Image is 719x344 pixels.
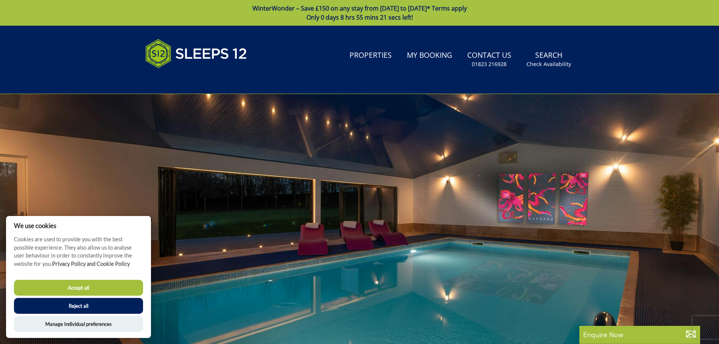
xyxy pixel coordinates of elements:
a: Privacy Policy and Cookie Policy [52,261,130,267]
button: Manage Individual preferences [14,316,143,332]
img: Sleeps 12 [145,35,247,73]
small: 01823 216928 [472,60,507,68]
h2: We use cookies [6,222,151,229]
iframe: Customer reviews powered by Trustpilot [142,77,221,83]
a: My Booking [404,47,455,64]
a: Contact Us01823 216928 [464,47,514,72]
button: Accept all [14,280,143,296]
button: Reject all [14,298,143,314]
p: Cookies are used to provide you with the best possible experience. They also allow us to analyse ... [6,235,151,273]
a: Properties [346,47,395,64]
span: Only 0 days 8 hrs 55 mins 21 secs left! [306,13,413,22]
small: Check Availability [527,60,571,68]
p: Enquire Now [583,330,696,339]
a: SearchCheck Availability [523,47,574,72]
